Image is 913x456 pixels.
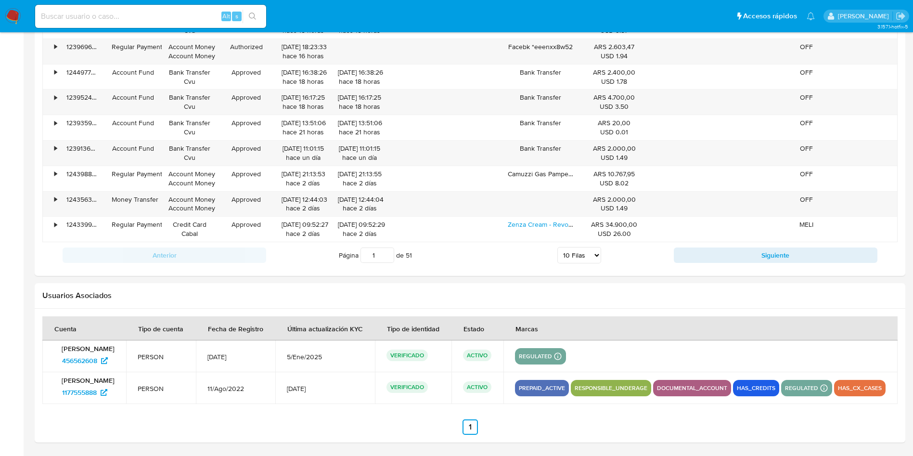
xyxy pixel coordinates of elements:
input: Buscar usuario o caso... [35,10,266,23]
span: 3.157.1-hotfix-5 [877,23,908,30]
p: gustavo.deseta@mercadolibre.com [838,12,892,21]
h2: Usuarios Asociados [42,291,898,300]
button: search-icon [243,10,262,23]
span: s [235,12,238,21]
a: Notificaciones [807,12,815,20]
span: Alt [222,12,230,21]
a: Salir [896,11,906,21]
span: Accesos rápidos [743,11,797,21]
